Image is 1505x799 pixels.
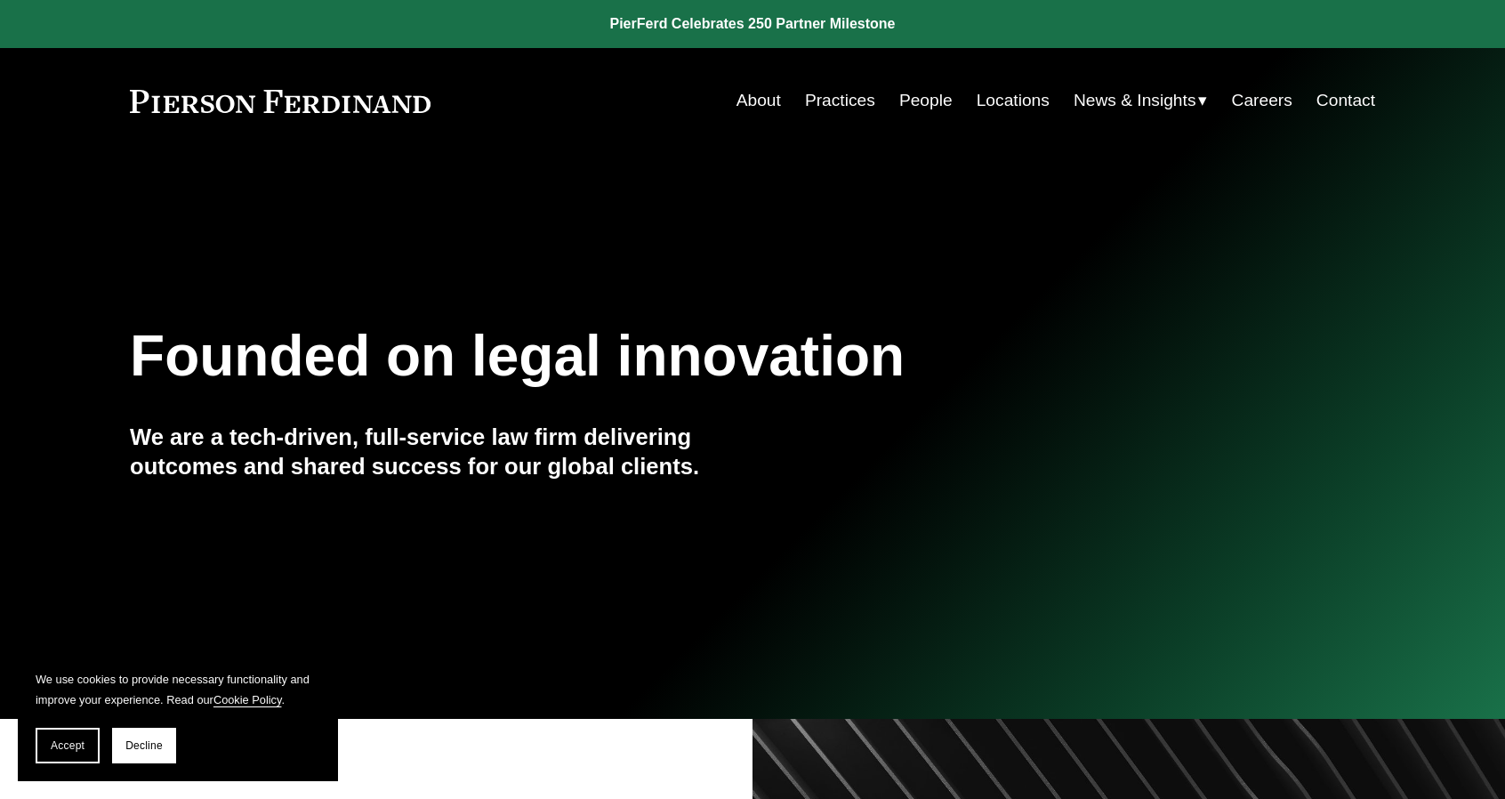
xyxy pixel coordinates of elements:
[125,739,163,752] span: Decline
[736,84,781,117] a: About
[213,693,282,706] a: Cookie Policy
[1232,84,1292,117] a: Careers
[977,84,1050,117] a: Locations
[18,651,338,781] section: Cookie banner
[1074,85,1196,117] span: News & Insights
[36,728,100,763] button: Accept
[805,84,875,117] a: Practices
[1074,84,1208,117] a: folder dropdown
[130,324,1168,389] h1: Founded on legal innovation
[112,728,176,763] button: Decline
[51,739,85,752] span: Accept
[36,669,320,710] p: We use cookies to provide necessary functionality and improve your experience. Read our .
[1316,84,1375,117] a: Contact
[130,423,752,480] h4: We are a tech-driven, full-service law firm delivering outcomes and shared success for our global...
[899,84,953,117] a: People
